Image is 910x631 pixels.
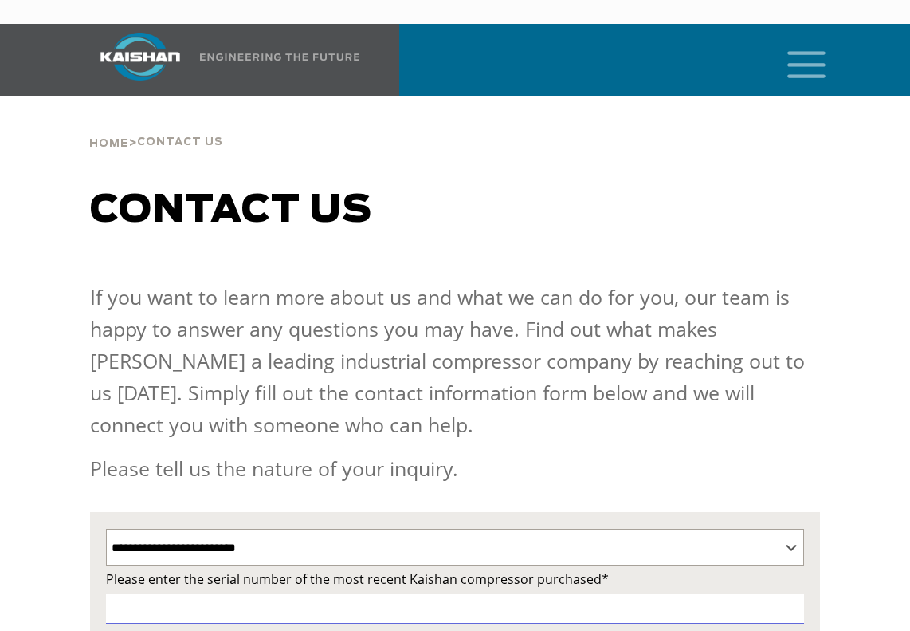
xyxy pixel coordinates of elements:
[89,96,223,156] div: >
[781,46,808,73] a: mobile menu
[89,139,128,149] span: Home
[106,568,804,590] label: Please enter the serial number of the most recent Kaishan compressor purchased*
[80,24,363,96] a: Kaishan USA
[80,33,200,81] img: kaishan logo
[89,136,128,150] a: Home
[200,53,359,61] img: Engineering the future
[90,281,820,440] p: If you want to learn more about us and what we can do for you, our team is happy to answer any qu...
[90,191,372,230] span: Contact us
[90,452,820,484] p: Please tell us the nature of your inquiry.
[137,137,223,148] span: Contact Us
